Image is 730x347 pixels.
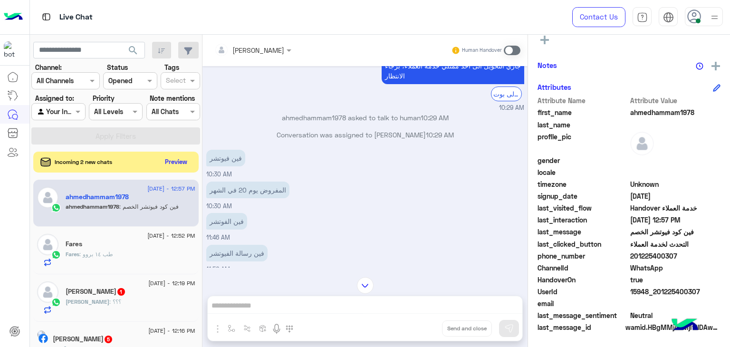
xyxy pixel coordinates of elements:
[206,150,245,166] p: 23/8/2025, 10:30 AM
[630,275,721,285] span: true
[625,322,720,332] span: wamid.HBgMMjAxMjI1NDAwMzA3FQIAEhggRTU3MDlBRjU2QjRDMjY4QzVDNkZCNzJDNEJDNTgyMzkA
[37,187,58,208] img: defaultAdmin.png
[538,179,628,189] span: timezone
[206,266,230,273] span: 11:56 AM
[421,114,449,122] span: 10:29 AM
[630,155,721,165] span: null
[462,47,502,54] small: Human Handover
[51,203,61,212] img: WhatsApp
[37,330,46,339] img: picture
[538,96,628,106] span: Attribute Name
[79,251,113,258] span: طب ١٤ بروو
[4,41,21,58] img: 1403182699927242
[538,310,628,320] span: last_message_sentiment
[164,75,186,87] div: Select
[147,184,195,193] span: [DATE] - 12:57 PM
[119,203,179,210] span: فين كود فيوتشر الخصم
[630,299,721,308] span: null
[206,202,232,210] span: 10:30 AM
[206,213,247,230] p: 23/8/2025, 11:46 AM
[122,42,145,62] button: search
[117,288,125,296] span: 1
[93,93,115,103] label: Priority
[668,309,701,342] img: hulul-logo.png
[538,275,628,285] span: HandoverOn
[538,61,557,69] h6: Notes
[637,12,648,23] img: tab
[538,299,628,308] span: email
[538,167,628,177] span: locale
[491,87,522,101] div: الرجوع الى بوت
[663,12,674,23] img: tab
[105,336,112,343] span: 5
[538,155,628,165] span: gender
[538,132,628,154] span: profile_pic
[630,191,721,201] span: 2025-07-20T15:16:45.27Z
[31,127,200,145] button: Apply Filters
[51,298,61,307] img: WhatsApp
[164,62,179,72] label: Tags
[572,7,625,27] a: Contact Us
[206,113,524,123] p: ahmedhammam1978 asked to talk to human
[538,83,571,91] h6: Attributes
[630,310,721,320] span: 0
[630,287,721,297] span: 15948_201225400307
[66,193,129,201] h5: ahmedhammam1978
[630,179,721,189] span: Unknown
[538,215,628,225] span: last_interaction
[206,245,268,261] p: 23/8/2025, 11:56 AM
[382,58,524,84] p: 23/8/2025, 10:29 AM
[709,11,720,23] img: profile
[538,239,628,249] span: last_clicked_button
[37,281,58,303] img: defaultAdmin.png
[630,203,721,213] span: Handover خدمة العملاء
[538,203,628,213] span: last_visited_flow
[147,231,195,240] span: [DATE] - 12:52 PM
[499,104,524,113] span: 10:29 AM
[630,107,721,117] span: ahmedhammam1978
[206,182,289,198] p: 23/8/2025, 10:30 AM
[206,130,524,140] p: Conversation was assigned to [PERSON_NAME]
[538,227,628,237] span: last_message
[633,7,652,27] a: tab
[538,322,624,332] span: last_message_id
[206,171,232,178] span: 10:30 AM
[37,234,58,255] img: defaultAdmin.png
[148,327,195,335] span: [DATE] - 12:16 PM
[150,93,195,103] label: Note mentions
[630,227,721,237] span: فين كود فيوتشر الخصم
[711,62,720,70] img: add
[630,132,654,155] img: defaultAdmin.png
[66,288,126,296] h5: Mohamed Reda
[66,251,79,258] span: Fares
[51,250,61,260] img: WhatsApp
[35,62,62,72] label: Channel:
[696,62,703,70] img: notes
[66,203,119,210] span: ahmedhammam1978
[426,131,454,139] span: 10:29 AM
[538,120,628,130] span: last_name
[40,11,52,23] img: tab
[55,158,112,166] span: Incoming 2 new chats
[630,215,721,225] span: 2025-08-23T09:57:52.942Z
[538,287,628,297] span: UserId
[357,277,374,294] img: scroll
[538,263,628,273] span: ChannelId
[66,240,82,248] h5: Fares
[538,107,628,117] span: first_name
[630,263,721,273] span: 2
[66,298,109,305] span: [PERSON_NAME]
[630,167,721,177] span: null
[53,335,113,343] h5: Om Abdallah
[127,45,139,56] span: search
[107,62,128,72] label: Status
[630,251,721,261] span: 201225400307
[630,96,721,106] span: Attribute Value
[59,11,93,24] p: Live Chat
[148,279,195,288] span: [DATE] - 12:19 PM
[538,191,628,201] span: signup_date
[35,93,74,103] label: Assigned to:
[4,7,23,27] img: Logo
[630,239,721,249] span: التحدث لخدمة العملاء
[538,251,628,261] span: phone_number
